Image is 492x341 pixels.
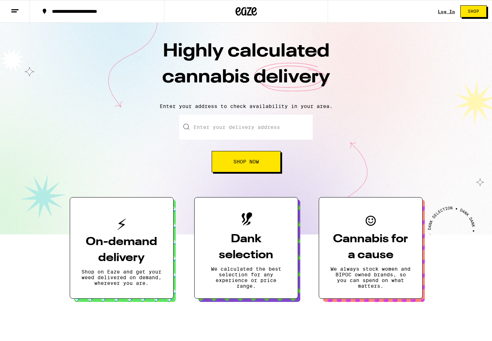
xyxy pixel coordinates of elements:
button: Dank selectionWe calculated the best selection for any experience or price range. [194,197,298,299]
a: Shop [455,5,492,17]
a: Log In [438,9,455,14]
button: On-demand deliveryShop on Eaze and get your weed delivered on demand, wherever you are. [70,197,174,299]
button: Shop [460,5,487,17]
h3: Cannabis for a cause [330,231,411,263]
span: Shop [468,9,479,13]
input: Enter your delivery address [179,115,313,140]
p: We always stock women and BIPOC owned brands, so you can spend on what matters. [330,266,411,289]
h3: On-demand delivery [81,234,162,266]
h1: Highly calculated cannabis delivery [122,39,371,98]
p: Enter your address to check availability in your area. [7,103,485,109]
p: Shop on Eaze and get your weed delivered on demand, wherever you are. [81,269,162,286]
button: Cannabis for a causeWe always stock women and BIPOC owned brands, so you can spend on what matters. [319,197,423,299]
p: We calculated the best selection for any experience or price range. [206,266,286,289]
span: Shop Now [233,159,259,164]
button: Shop Now [212,151,281,172]
h3: Dank selection [206,231,286,263]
